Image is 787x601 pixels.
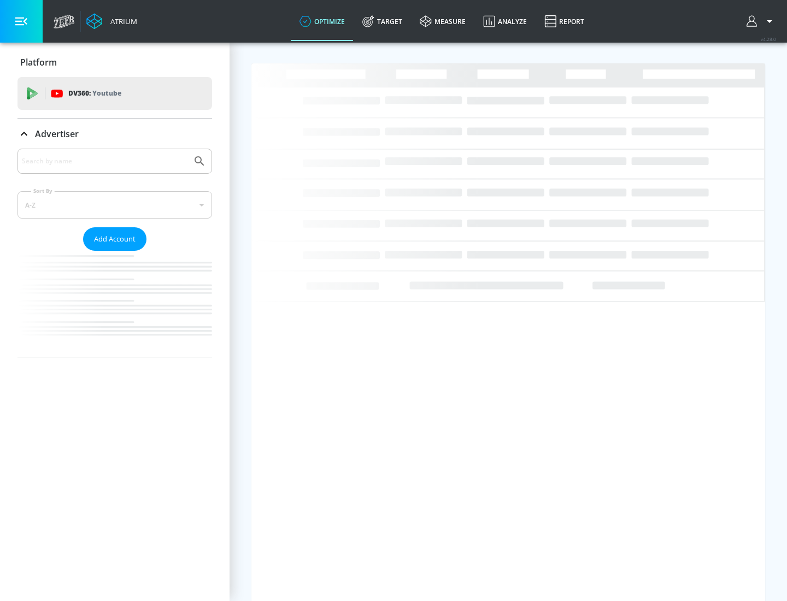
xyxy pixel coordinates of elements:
[94,233,136,245] span: Add Account
[291,2,354,41] a: optimize
[68,87,121,99] p: DV360:
[92,87,121,99] p: Youtube
[35,128,79,140] p: Advertiser
[411,2,474,41] a: measure
[354,2,411,41] a: Target
[86,13,137,30] a: Atrium
[474,2,536,41] a: Analyze
[17,119,212,149] div: Advertiser
[17,149,212,357] div: Advertiser
[17,191,212,219] div: A-Z
[31,187,55,195] label: Sort By
[83,227,146,251] button: Add Account
[17,251,212,357] nav: list of Advertiser
[20,56,57,68] p: Platform
[761,36,776,42] span: v 4.28.0
[106,16,137,26] div: Atrium
[17,47,212,78] div: Platform
[22,154,187,168] input: Search by name
[536,2,593,41] a: Report
[17,77,212,110] div: DV360: Youtube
